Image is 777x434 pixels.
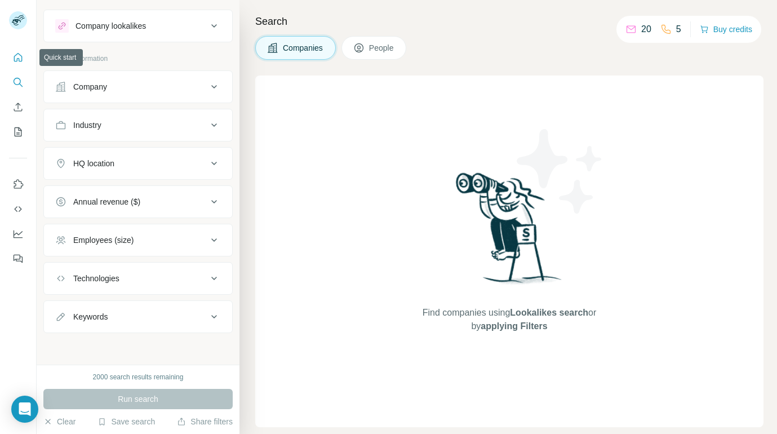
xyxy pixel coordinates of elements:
[44,73,232,100] button: Company
[43,54,233,64] p: Company information
[9,122,27,142] button: My lists
[73,81,107,92] div: Company
[9,72,27,92] button: Search
[73,196,140,207] div: Annual revenue ($)
[73,273,119,284] div: Technologies
[73,311,108,322] div: Keywords
[73,234,134,246] div: Employees (size)
[177,416,233,427] button: Share filters
[255,14,763,29] h4: Search
[9,249,27,269] button: Feedback
[44,12,232,39] button: Company lookalikes
[9,97,27,117] button: Enrich CSV
[44,188,232,215] button: Annual revenue ($)
[9,47,27,68] button: Quick start
[641,23,651,36] p: 20
[419,306,600,333] span: Find companies using or by
[451,170,568,295] img: Surfe Illustration - Woman searching with binoculars
[97,416,155,427] button: Save search
[283,42,324,54] span: Companies
[73,158,114,169] div: HQ location
[76,20,146,32] div: Company lookalikes
[510,308,588,317] span: Lookalikes search
[481,321,547,331] span: applying Filters
[700,21,752,37] button: Buy credits
[44,112,232,139] button: Industry
[369,42,395,54] span: People
[9,224,27,244] button: Dashboard
[676,23,681,36] p: 5
[73,119,101,131] div: Industry
[93,372,184,382] div: 2000 search results remaining
[9,199,27,219] button: Use Surfe API
[43,416,76,427] button: Clear
[509,121,611,222] img: Surfe Illustration - Stars
[9,174,27,194] button: Use Surfe on LinkedIn
[44,265,232,292] button: Technologies
[44,150,232,177] button: HQ location
[44,227,232,254] button: Employees (size)
[11,396,38,423] div: Open Intercom Messenger
[44,303,232,330] button: Keywords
